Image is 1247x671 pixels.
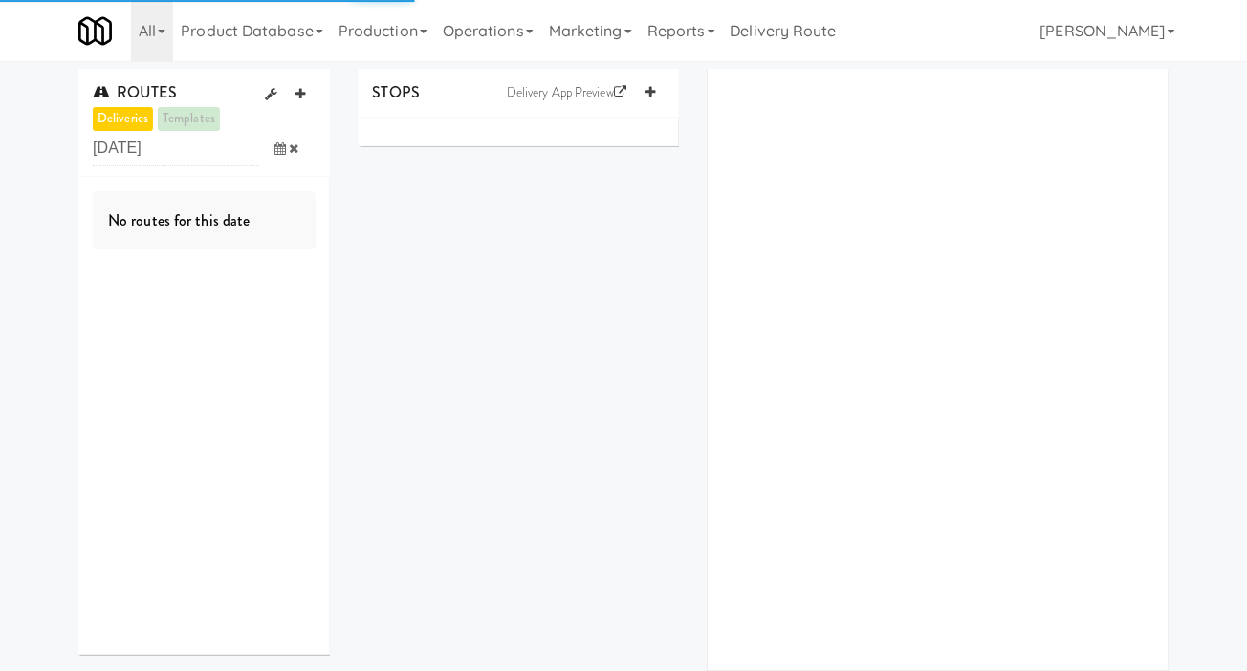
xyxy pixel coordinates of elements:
[93,81,177,103] span: ROUTES
[158,107,220,131] a: templates
[93,107,153,131] a: deliveries
[497,78,636,107] a: Delivery App Preview
[93,191,316,250] div: No routes for this date
[373,81,421,103] span: STOPS
[78,14,112,48] img: Micromart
